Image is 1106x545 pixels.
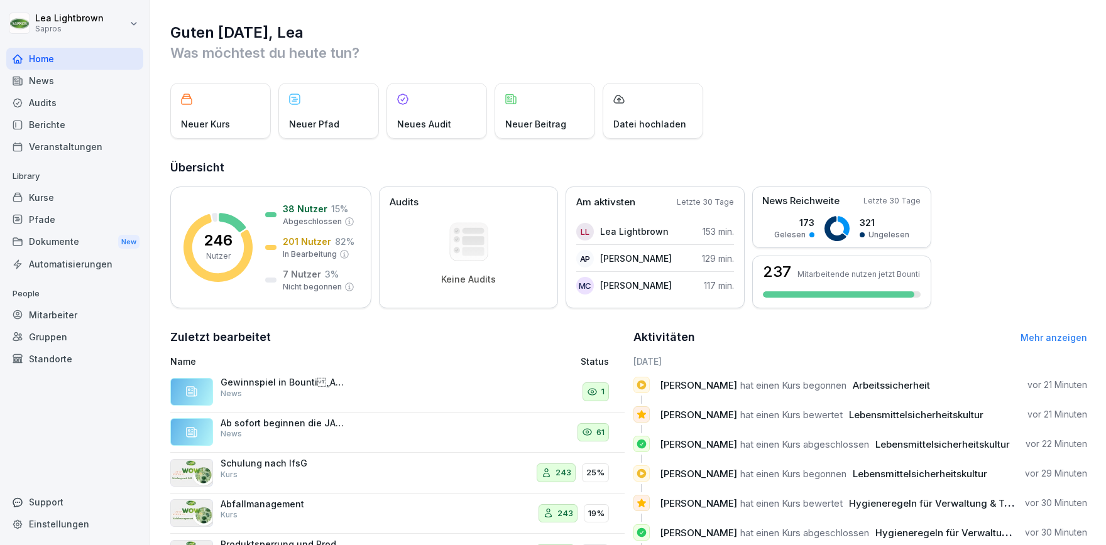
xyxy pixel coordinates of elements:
span: hat einen Kurs bewertet [740,409,843,421]
p: Kurs [221,469,238,480]
h2: Übersicht [170,159,1087,176]
div: Support [6,491,143,513]
p: Ungelesen [868,229,909,240]
span: Lebensmittelsicherheitskultur [849,409,983,421]
p: 117 min. [704,279,734,292]
span: Lebensmittelsicherheitskultur [875,438,1010,450]
p: Name [170,355,453,368]
a: Audits [6,92,143,114]
a: Automatisierungen [6,253,143,275]
a: Ab sofort beginnen die JAHRESSCHULUNGEN 2025! Die Schulungen sind Pflicht und gelten als Arbeitsz... [170,413,625,453]
p: Status [581,355,609,368]
a: News [6,70,143,92]
span: hat einen Kurs begonnen [740,468,846,480]
span: Lebensmittelsicherheitskultur [853,468,987,480]
div: Kurse [6,186,143,208]
div: New [118,235,140,249]
p: 321 [860,216,909,229]
p: In Bearbeitung [283,249,337,260]
p: Neues Audit [397,117,451,131]
p: vor 21 Minuten [1027,408,1087,421]
p: Lea Lightbrown [35,13,104,24]
span: [PERSON_NAME] [660,527,737,539]
p: People [6,284,143,304]
p: Schulung nach IfsG [221,458,346,469]
p: 153 min. [703,225,734,238]
p: Nicht begonnen [283,281,342,293]
a: Mitarbeiter [6,304,143,326]
h2: Zuletzt bearbeitet [170,328,625,346]
h3: 237 [763,264,791,279]
p: 1 [601,386,605,398]
p: Gelesen [774,229,806,240]
span: Hygieneregeln für Verwaltung & Technik [875,527,1061,539]
p: vor 30 Minuten [1025,526,1087,539]
p: Neuer Kurs [181,117,230,131]
p: 201 Nutzer [283,235,331,248]
a: Mehr anzeigen [1021,332,1087,343]
img: gws61i47o4mae1p22ztlfgxa.png [170,459,213,487]
p: Am aktivsten [576,195,635,210]
a: Home [6,48,143,70]
p: Nutzer [206,251,231,262]
p: [PERSON_NAME] [600,252,672,265]
div: LL [576,223,594,240]
a: Gruppen [6,326,143,348]
p: Audits [390,195,419,210]
p: [PERSON_NAME] [600,279,672,292]
span: [PERSON_NAME] [660,379,737,391]
p: Kurs [221,509,238,521]
span: [PERSON_NAME] [660,409,737,421]
a: Veranstaltungen [6,136,143,158]
a: Gewinnspiel in Bounti „Absolvieren Sie alle Jahresschulungen 2025“ ______________________________... [170,372,625,413]
p: Sapros [35,24,104,33]
p: 243 [557,507,573,520]
p: 38 Nutzer [283,202,327,215]
a: Berichte [6,114,143,136]
span: Arbeitssicherheit [853,379,930,391]
span: Hygieneregeln für Verwaltung & Technik [849,497,1034,509]
p: Gewinnspiel in Bounti „Absolvieren Sie alle Jahresschulungen 2025“ ______________________________... [221,377,346,388]
p: vor 21 Minuten [1027,379,1087,391]
p: Neuer Pfad [289,117,339,131]
p: Lea Lightbrown [600,225,669,238]
a: Pfade [6,208,143,230]
p: vor 29 Minuten [1025,467,1087,480]
p: News Reichweite [762,194,840,208]
a: Schulung nach IfsGKurs24325% [170,453,625,494]
p: 15 % [331,202,348,215]
h6: [DATE] [633,355,1088,368]
p: vor 22 Minuten [1026,438,1087,450]
span: [PERSON_NAME] [660,497,737,509]
a: Einstellungen [6,513,143,535]
span: hat einen Kurs abgeschlossen [740,527,869,539]
h2: Aktivitäten [633,328,695,346]
p: vor 30 Minuten [1025,497,1087,509]
div: Dokumente [6,230,143,254]
span: hat einen Kurs abgeschlossen [740,438,869,450]
h1: Guten [DATE], Lea [170,23,1087,43]
span: hat einen Kurs begonnen [740,379,846,391]
a: Standorte [6,348,143,370]
p: 61 [596,426,605,439]
span: [PERSON_NAME] [660,438,737,450]
p: Mitarbeitende nutzen jetzt Bounti [797,269,920,279]
p: 25% [586,467,605,479]
p: 82 % [335,235,354,248]
div: MC [576,277,594,294]
a: AbfallmanagementKurs24319% [170,494,625,534]
p: News [221,388,242,399]
p: 19% [588,507,605,520]
p: Ab sofort beginnen die JAHRESSCHULUNGEN 2025! Die Schulungen sind Pflicht und gelten als Arbeitsz... [221,418,346,429]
